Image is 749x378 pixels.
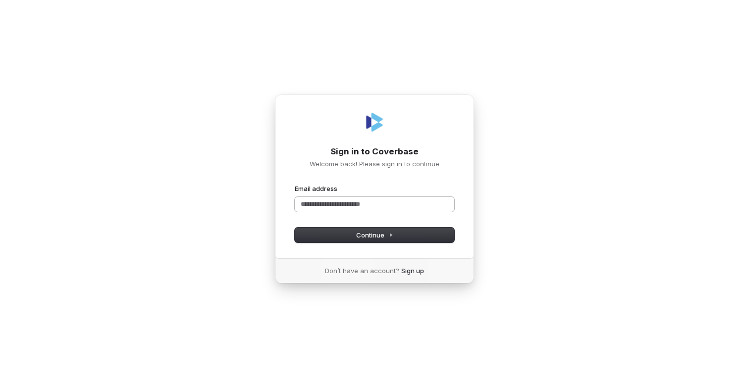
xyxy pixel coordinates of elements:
h1: Sign in to Coverbase [295,146,454,158]
p: Welcome back! Please sign in to continue [295,159,454,168]
img: Coverbase [363,110,386,134]
span: Continue [356,231,393,239]
span: Don’t have an account? [325,266,399,275]
button: Continue [295,228,454,242]
label: Email address [295,184,337,193]
a: Sign up [401,266,424,275]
